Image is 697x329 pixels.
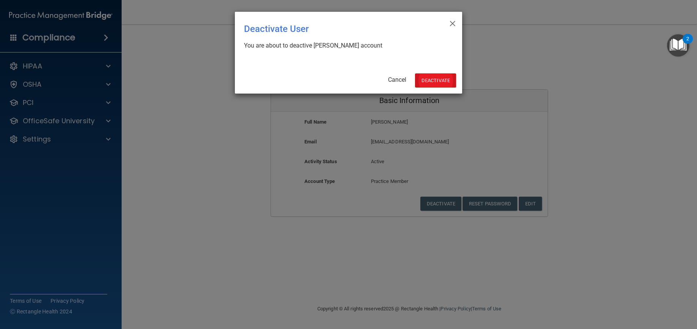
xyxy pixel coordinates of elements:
div: You are about to deactive [PERSON_NAME] account [244,41,447,50]
iframe: Drift Widget Chat Controller [659,277,688,305]
div: 2 [686,39,689,49]
span: × [449,15,456,30]
div: Deactivate User [244,18,422,40]
a: Cancel [388,76,406,83]
button: Open Resource Center, 2 new notifications [667,34,689,57]
button: Deactivate [415,73,456,87]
